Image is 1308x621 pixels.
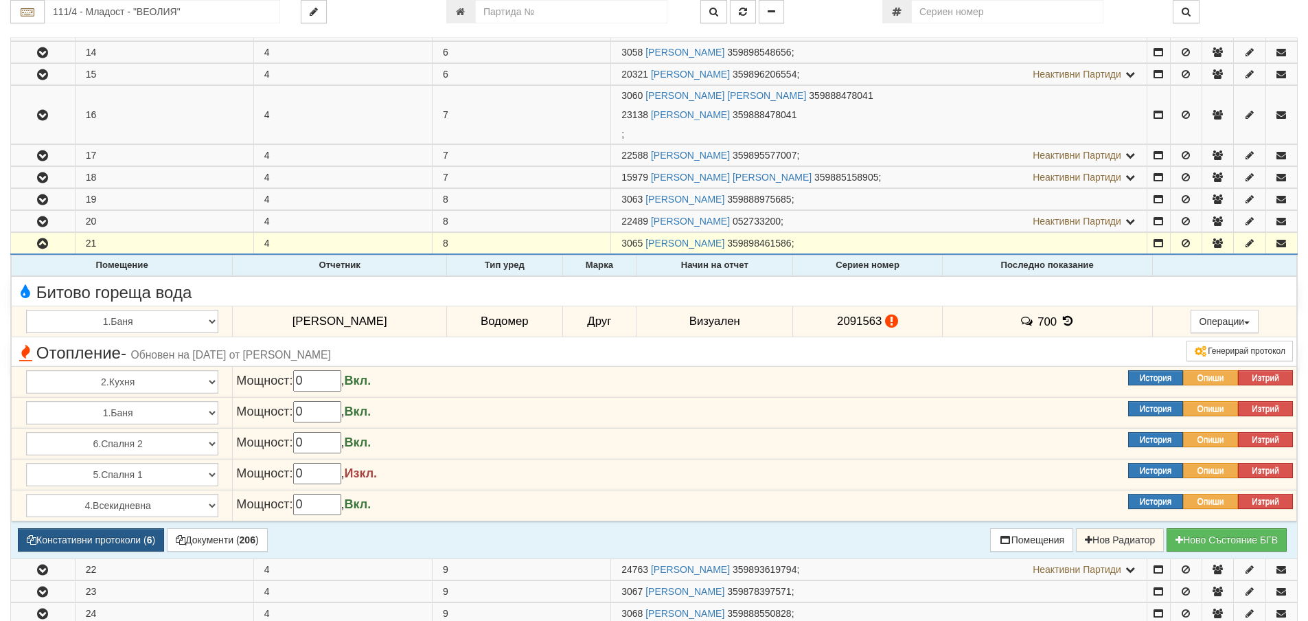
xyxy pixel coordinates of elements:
[75,233,253,255] td: 21
[1167,528,1287,552] button: Новo Състояние БГВ
[733,150,796,161] span: 359895577007
[1238,401,1293,416] button: Изтрий
[611,580,1147,602] td: ;
[15,344,331,362] span: Отопление
[1128,370,1183,385] button: История
[733,216,781,227] span: 052733200
[75,167,253,188] td: 18
[636,256,793,276] th: Начин на отчет
[621,216,648,227] span: Партида №
[75,42,253,63] td: 14
[131,349,331,361] span: Обновен на [DATE] от [PERSON_NAME]
[809,90,873,101] span: 359888478041
[1183,432,1238,447] button: Опиши
[727,47,791,58] span: 359898548656
[253,558,432,580] td: 4
[1238,494,1293,509] button: Изтрий
[253,580,432,602] td: 4
[1183,463,1238,478] button: Опиши
[621,109,648,120] span: Партида №
[345,497,371,511] b: Вкл.
[727,608,791,619] span: 359888550828
[443,69,448,80] span: 6
[443,109,448,120] span: 7
[1060,315,1075,328] span: История на показанията
[1020,315,1037,328] span: История на забележките
[253,167,432,188] td: 4
[621,586,643,597] span: Партида №
[645,47,724,58] a: [PERSON_NAME]
[611,86,1147,144] td: ;
[345,436,371,449] b: Вкл.
[645,238,724,249] a: [PERSON_NAME]
[345,405,371,418] b: Вкл.
[611,42,1147,63] td: ;
[814,172,878,183] span: 359885158905
[621,194,643,205] span: Партида №
[621,172,648,183] span: Партида №
[443,216,448,227] span: 8
[621,608,643,619] span: Партида №
[651,69,730,80] a: [PERSON_NAME]
[1238,463,1293,478] button: Изтрий
[733,564,796,575] span: 359893619794
[1186,341,1293,361] button: Генерирай протокол
[1238,370,1293,385] button: Изтрий
[75,580,253,602] td: 23
[1191,310,1259,333] button: Операции
[75,64,253,85] td: 15
[611,167,1147,188] td: ;
[837,315,882,328] span: 2091563
[253,233,432,255] td: 4
[727,586,791,597] span: 359878397571
[253,64,432,85] td: 4
[75,86,253,144] td: 16
[147,534,152,545] b: 6
[562,306,636,337] td: Друг
[236,497,371,511] span: Мощност: ,
[1037,315,1057,328] span: 700
[1183,494,1238,509] button: Опиши
[18,528,164,552] button: Констативни протоколи (6)
[651,172,812,183] a: [PERSON_NAME] [PERSON_NAME]
[236,466,377,480] span: Мощност: ,
[15,284,192,302] span: Битово гореща вода
[727,194,791,205] span: 359888975685
[75,189,253,210] td: 19
[1128,494,1183,509] button: История
[345,374,371,387] b: Вкл.
[562,256,636,276] th: Марка
[645,90,806,101] a: [PERSON_NAME] [PERSON_NAME]
[443,586,448,597] span: 9
[253,42,432,63] td: 4
[645,608,724,619] a: [PERSON_NAME]
[1033,216,1121,227] span: Неактивни Партиди
[611,211,1147,232] td: ;
[253,86,432,144] td: 4
[253,189,432,210] td: 4
[443,47,448,58] span: 6
[236,374,371,387] span: Мощност: ,
[636,306,793,337] td: Визуален
[236,436,371,449] span: Мощност: ,
[621,150,648,161] span: Партида №
[443,172,448,183] span: 7
[611,145,1147,166] td: ;
[611,64,1147,85] td: ;
[1128,463,1183,478] button: История
[621,90,643,101] span: Партида №
[733,69,796,80] span: 359896206554
[611,233,1147,255] td: ;
[621,47,643,58] span: Партида №
[651,216,730,227] a: [PERSON_NAME]
[1033,564,1121,575] span: Неактивни Партиди
[75,211,253,232] td: 20
[621,69,648,80] span: Партида №
[443,608,448,619] span: 9
[443,150,448,161] span: 7
[611,558,1147,580] td: ;
[121,343,126,362] span: -
[651,109,730,120] a: [PERSON_NAME]
[75,558,253,580] td: 22
[447,256,562,276] th: Тип уред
